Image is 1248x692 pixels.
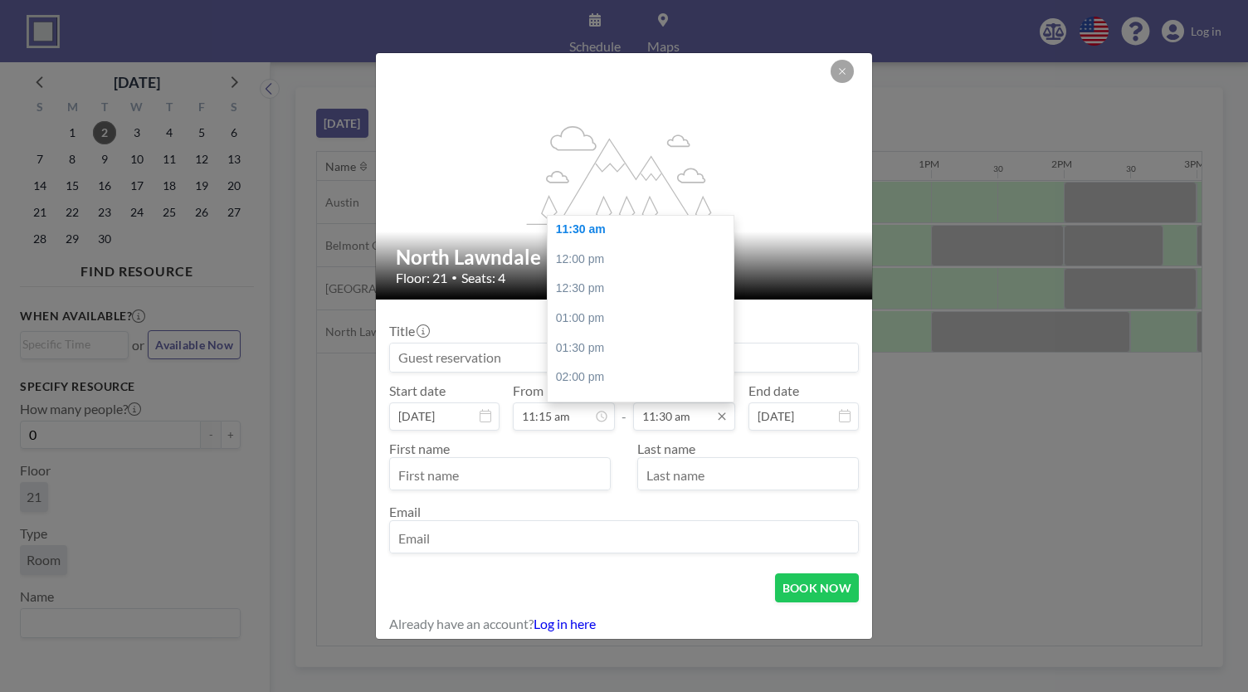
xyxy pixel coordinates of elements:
[390,524,858,553] input: Email
[389,441,450,456] label: First name
[390,461,610,490] input: First name
[461,270,505,286] span: Seats: 4
[451,271,457,284] span: •
[637,441,695,456] label: Last name
[389,323,428,339] label: Title
[548,304,742,334] div: 01:00 pm
[548,363,742,392] div: 02:00 pm
[775,573,859,602] button: BOOK NOW
[548,334,742,363] div: 01:30 pm
[396,270,447,286] span: Floor: 21
[534,616,596,631] a: Log in here
[513,383,544,399] label: From
[390,344,858,372] input: Guest reservation
[622,388,626,425] span: -
[748,383,799,399] label: End date
[548,392,742,422] div: 02:30 pm
[389,504,421,519] label: Email
[548,274,742,304] div: 12:30 pm
[548,215,742,245] div: 11:30 am
[389,616,534,632] span: Already have an account?
[389,383,446,399] label: Start date
[396,245,854,270] h2: North Lawndale
[548,245,742,275] div: 12:00 pm
[638,461,858,490] input: Last name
